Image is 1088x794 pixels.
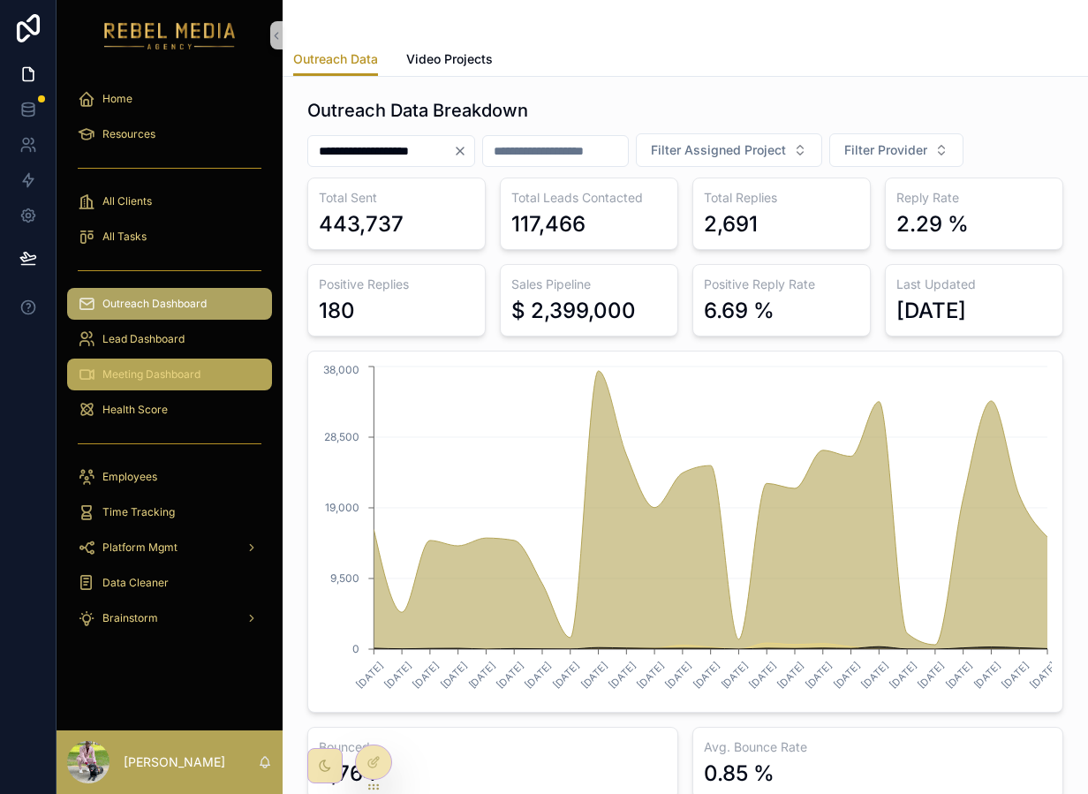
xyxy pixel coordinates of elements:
[704,738,1052,756] h3: Avg. Bounce Rate
[1027,660,1059,692] text: [DATE]
[124,753,225,771] p: [PERSON_NAME]
[102,367,200,382] span: Meeting Dashboard
[691,660,722,692] text: [DATE]
[104,21,236,49] img: App logo
[67,118,272,150] a: Resources
[67,602,272,634] a: Brainstorm
[896,189,1052,207] h3: Reply Rate
[319,738,667,756] h3: Bounced
[57,71,283,657] div: scrollable content
[704,297,774,325] div: 6.69 %
[67,83,272,115] a: Home
[634,660,666,692] text: [DATE]
[330,571,359,585] tspan: 9,500
[915,660,947,692] text: [DATE]
[651,141,786,159] span: Filter Assigned Project
[438,660,470,692] text: [DATE]
[293,50,378,68] span: Outreach Data
[704,210,758,238] div: 2,691
[943,660,975,692] text: [DATE]
[410,660,442,692] text: [DATE]
[896,297,966,325] div: [DATE]
[67,288,272,320] a: Outreach Dashboard
[319,760,377,788] div: 3,764
[704,189,859,207] h3: Total Replies
[511,276,667,293] h3: Sales Pipeline
[774,660,806,692] text: [DATE]
[319,189,474,207] h3: Total Sent
[102,576,169,590] span: Data Cleaner
[704,760,774,788] div: 0.85 %
[406,50,493,68] span: Video Projects
[511,210,586,238] div: 117,466
[102,403,168,417] span: Health Score
[67,323,272,355] a: Lead Dashboard
[102,230,147,244] span: All Tasks
[102,541,178,555] span: Platform Mgmt
[67,221,272,253] a: All Tasks
[319,297,355,325] div: 180
[511,297,636,325] div: $ 2,399,000
[67,461,272,493] a: Employees
[453,144,474,158] button: Clear
[971,660,1003,692] text: [DATE]
[844,141,927,159] span: Filter Provider
[578,660,610,692] text: [DATE]
[323,363,359,376] tspan: 38,000
[406,43,493,79] a: Video Projects
[896,210,969,238] div: 2.29 %
[102,297,207,311] span: Outreach Dashboard
[102,194,152,208] span: All Clients
[466,660,498,692] text: [DATE]
[324,430,359,443] tspan: 28,500
[747,660,779,692] text: [DATE]
[102,127,155,141] span: Resources
[803,660,835,692] text: [DATE]
[662,660,694,692] text: [DATE]
[67,394,272,426] a: Health Score
[1000,660,1031,692] text: [DATE]
[859,660,891,692] text: [DATE]
[522,660,554,692] text: [DATE]
[67,359,272,390] a: Meeting Dashboard
[67,567,272,599] a: Data Cleaner
[325,501,359,514] tspan: 19,000
[495,660,526,692] text: [DATE]
[829,133,963,167] button: Select Button
[831,660,863,692] text: [DATE]
[102,332,185,346] span: Lead Dashboard
[511,189,667,207] h3: Total Leads Contacted
[67,496,272,528] a: Time Tracking
[102,611,158,625] span: Brainstorm
[319,362,1052,701] div: chart
[636,133,822,167] button: Select Button
[102,505,175,519] span: Time Tracking
[704,276,859,293] h3: Positive Reply Rate
[307,98,528,123] h1: Outreach Data Breakdown
[293,43,378,77] a: Outreach Data
[102,470,157,484] span: Employees
[319,276,474,293] h3: Positive Replies
[354,660,386,692] text: [DATE]
[887,660,918,692] text: [DATE]
[102,92,132,106] span: Home
[896,276,1052,293] h3: Last Updated
[67,532,272,563] a: Platform Mgmt
[382,660,413,692] text: [DATE]
[607,660,638,692] text: [DATE]
[319,210,404,238] div: 443,737
[719,660,751,692] text: [DATE]
[352,642,359,655] tspan: 0
[67,185,272,217] a: All Clients
[550,660,582,692] text: [DATE]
